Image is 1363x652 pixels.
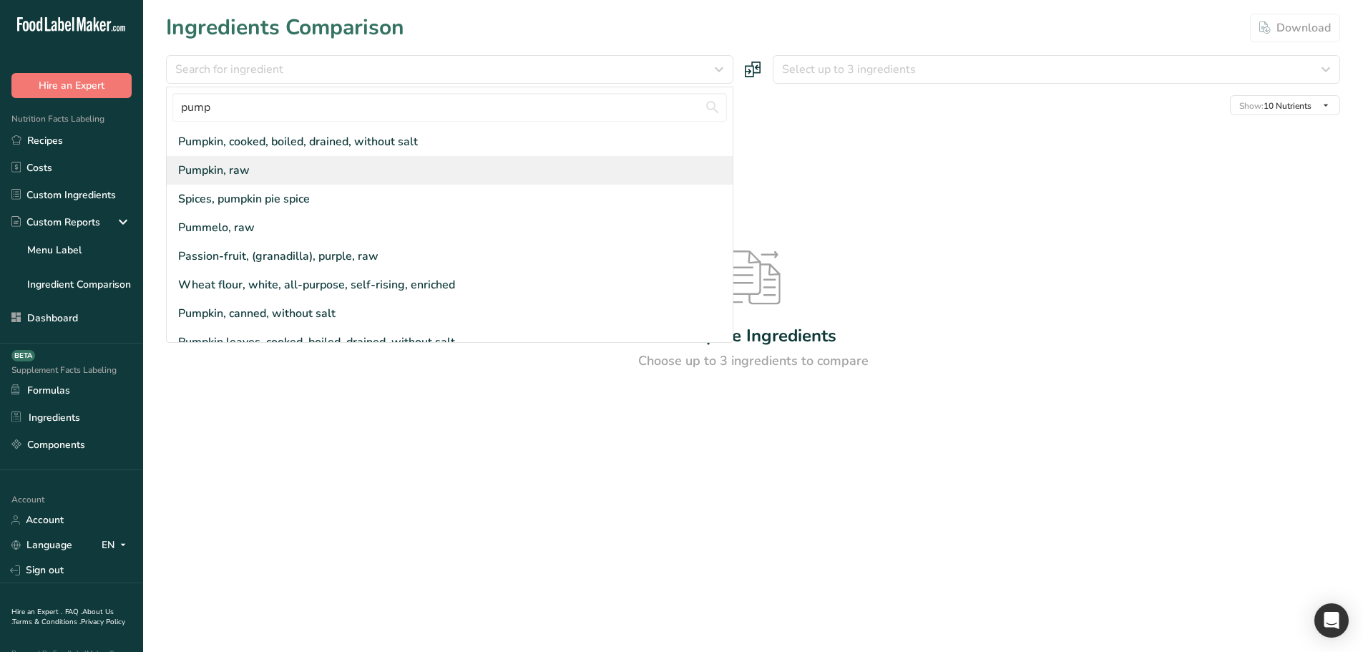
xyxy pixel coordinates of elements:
[11,73,132,98] button: Hire an Expert
[178,133,418,150] div: Pumpkin, cooked, boiled, drained, without salt
[11,215,100,230] div: Custom Reports
[178,305,336,322] div: Pumpkin, canned, without salt
[1250,14,1340,42] button: Download
[773,55,1340,84] button: Select up to 3 ingredients
[172,93,727,122] input: Search for ingredient
[175,61,283,78] span: Search for ingredient
[1259,19,1331,37] div: Download
[638,351,869,371] div: Choose up to 3 ingredients to compare
[11,532,72,558] a: Language
[166,55,733,84] button: Search for ingredient
[1239,100,1311,112] span: 10 Nutrients
[670,323,836,349] div: Compare Ingredients
[178,162,250,179] div: Pumpkin, raw
[12,617,81,627] a: Terms & Conditions .
[1314,603,1349,638] div: Open Intercom Messenger
[11,607,62,617] a: Hire an Expert .
[11,350,35,361] div: BETA
[178,219,255,236] div: Pummelo, raw
[1239,100,1264,112] span: Show:
[1230,95,1340,115] button: Show:10 Nutrients
[178,190,310,208] div: Spices, pumpkin pie spice
[81,617,125,627] a: Privacy Policy
[178,276,455,293] div: Wheat flour, white, all-purpose, self-rising, enriched
[178,248,378,265] div: Passion-fruit, (granadilla), purple, raw
[102,537,132,554] div: EN
[166,11,404,44] h1: Ingredients Comparison
[65,607,82,617] a: FAQ .
[782,61,916,78] span: Select up to 3 ingredients
[11,607,114,627] a: About Us .
[178,334,455,351] div: Pumpkin leaves, cooked, boiled, drained, without salt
